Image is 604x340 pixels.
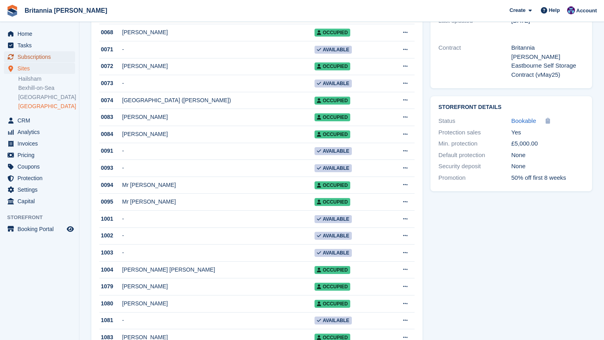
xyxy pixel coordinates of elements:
[122,41,315,58] td: -
[21,4,110,17] a: Britannia [PERSON_NAME]
[99,164,122,172] div: 0093
[438,139,511,148] div: Min. protection
[122,160,315,177] td: -
[4,63,75,74] a: menu
[567,6,575,14] img: Becca Clark
[511,139,585,148] div: £5,000.00
[315,300,350,308] span: Occupied
[315,147,352,155] span: Available
[4,184,75,195] a: menu
[122,28,315,37] div: [PERSON_NAME]
[17,51,65,62] span: Subscriptions
[315,113,350,121] span: Occupied
[99,96,122,105] div: 0074
[511,128,585,137] div: Yes
[4,173,75,184] a: menu
[4,196,75,207] a: menu
[17,126,65,138] span: Analytics
[99,45,122,54] div: 0071
[18,84,75,92] a: Bexhill-on-Sea
[511,43,585,79] div: Britannia [PERSON_NAME] Eastbourne Self Storage Contract (vMay25)
[549,6,560,14] span: Help
[99,299,122,308] div: 1080
[509,6,525,14] span: Create
[511,117,536,126] a: Bookable
[4,28,75,39] a: menu
[122,130,315,138] div: [PERSON_NAME]
[511,162,585,171] div: None
[18,103,75,110] a: [GEOGRAPHIC_DATA]
[99,266,122,274] div: 1004
[17,173,65,184] span: Protection
[315,198,350,206] span: Occupied
[315,215,352,223] span: Available
[315,317,352,324] span: Available
[17,184,65,195] span: Settings
[122,227,315,245] td: -
[315,249,352,257] span: Available
[99,28,122,37] div: 0068
[99,113,122,121] div: 0083
[438,162,511,171] div: Security deposit
[315,232,352,240] span: Available
[99,198,122,206] div: 0095
[4,51,75,62] a: menu
[315,29,350,37] span: Occupied
[4,223,75,235] a: menu
[7,214,79,221] span: Storefront
[18,93,75,101] a: [GEOGRAPHIC_DATA]
[122,143,315,160] td: -
[438,128,511,137] div: Protection sales
[6,5,18,17] img: stora-icon-8386f47178a22dfd0bd8f6a31ec36ba5ce8667c1dd55bd0f319d3a0aa187defe.svg
[122,299,315,308] div: [PERSON_NAME]
[99,79,122,87] div: 0073
[17,196,65,207] span: Capital
[315,62,350,70] span: Occupied
[438,117,511,126] div: Status
[122,198,315,206] div: Mr [PERSON_NAME]
[17,28,65,39] span: Home
[17,161,65,172] span: Coupons
[17,138,65,149] span: Invoices
[4,115,75,126] a: menu
[315,283,350,291] span: Occupied
[438,43,511,79] div: Contract
[17,40,65,51] span: Tasks
[122,62,315,70] div: [PERSON_NAME]
[438,104,584,111] h2: Storefront Details
[576,7,597,15] span: Account
[315,80,352,87] span: Available
[511,151,585,160] div: None
[315,97,350,105] span: Occupied
[122,75,315,92] td: -
[315,181,350,189] span: Occupied
[66,224,75,234] a: Preview store
[17,63,65,74] span: Sites
[511,117,536,124] span: Bookable
[438,151,511,160] div: Default protection
[4,40,75,51] a: menu
[4,138,75,149] a: menu
[315,130,350,138] span: Occupied
[122,96,315,105] div: [GEOGRAPHIC_DATA] ([PERSON_NAME])
[99,249,122,257] div: 1003
[17,223,65,235] span: Booking Portal
[122,210,315,227] td: -
[315,46,352,54] span: Available
[99,130,122,138] div: 0084
[99,147,122,155] div: 0091
[122,282,315,291] div: [PERSON_NAME]
[17,150,65,161] span: Pricing
[4,161,75,172] a: menu
[18,75,75,83] a: Hailsham
[4,150,75,161] a: menu
[99,62,122,70] div: 0072
[122,113,315,121] div: [PERSON_NAME]
[511,173,585,183] div: 50% off first 8 weeks
[99,231,122,240] div: 1002
[122,181,315,189] div: Mr [PERSON_NAME]
[99,282,122,291] div: 1079
[122,266,315,274] div: [PERSON_NAME] [PERSON_NAME]
[122,312,315,329] td: -
[99,215,122,223] div: 1001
